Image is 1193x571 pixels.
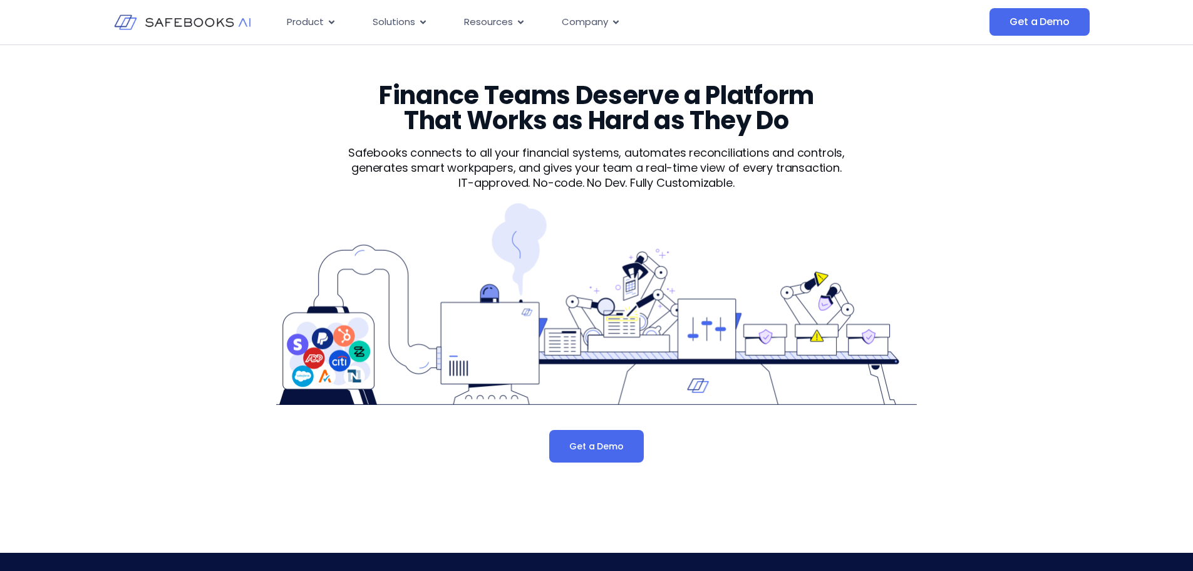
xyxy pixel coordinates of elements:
span: Solutions [373,15,415,29]
p: Safebooks connects to all your financial systems, automates reconciliations and controls, generat... [326,145,867,175]
h3: Finance Teams Deserve a Platform That Works as Hard as They Do [354,83,838,133]
span: Product [287,15,324,29]
a: Get a Demo [549,430,643,463]
nav: Menu [277,10,864,34]
img: Product 1 [276,203,916,405]
span: Get a Demo [569,440,623,453]
span: Company [562,15,608,29]
span: Resources [464,15,513,29]
a: Get a Demo [989,8,1089,36]
div: Menu Toggle [277,10,864,34]
p: IT-approved. No-code. No Dev. Fully Customizable. [326,175,867,191]
span: Get a Demo [1010,16,1069,28]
